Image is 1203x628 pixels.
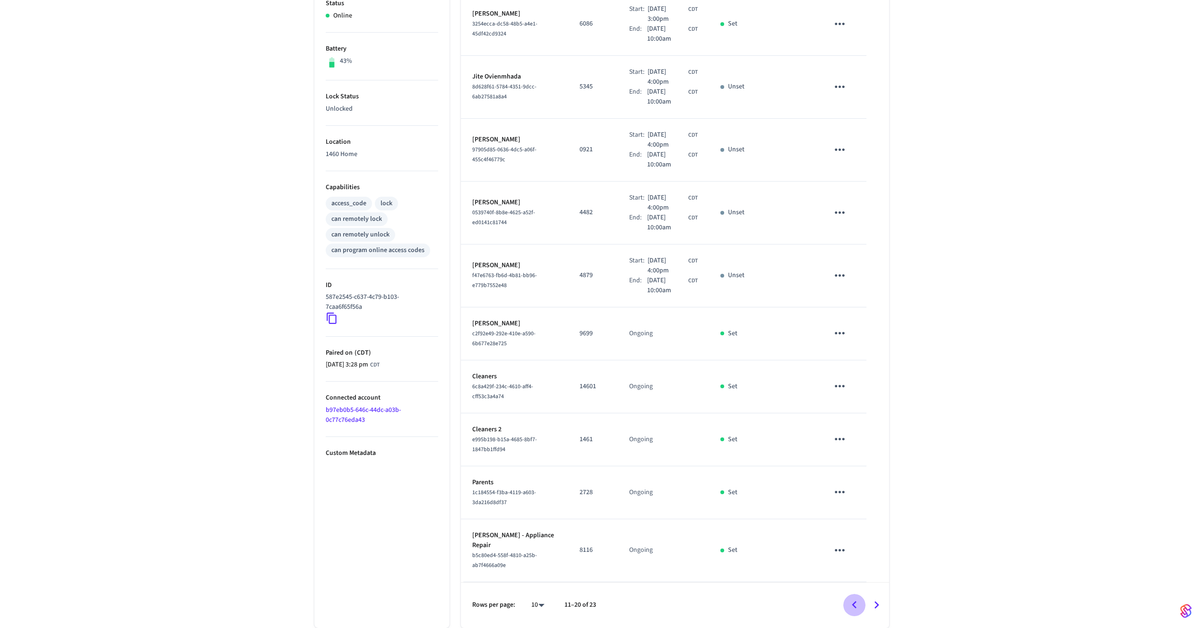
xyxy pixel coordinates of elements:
[843,594,865,616] button: Go to previous page
[472,330,536,348] span: c2f92e49-292e-410e-a590-6b677e28e725
[326,183,438,192] p: Capabilities
[472,9,557,19] p: [PERSON_NAME]
[688,257,698,265] span: CDT
[648,67,698,87] div: America/Chicago
[629,67,648,87] div: Start:
[629,130,648,150] div: Start:
[648,4,698,24] div: America/Chicago
[728,488,737,497] p: Set
[580,488,606,497] p: 2728
[381,199,392,209] div: lock
[472,83,537,101] span: 8d628f61-5784-4351-9dcc-6ab27581a8a4
[580,382,606,392] p: 14601
[618,413,710,466] td: Ongoing
[647,213,698,233] div: America/Chicago
[648,256,698,276] div: America/Chicago
[629,150,647,170] div: End:
[326,360,380,370] div: America/Chicago
[647,150,686,170] span: [DATE] 10:00am
[326,393,438,403] p: Connected account
[580,208,606,218] p: 4482
[326,448,438,458] p: Custom Metadata
[472,271,537,289] span: f47e6763-fb6d-4b81-bb96-e779b7552e48
[326,104,438,114] p: Unlocked
[580,329,606,339] p: 9699
[618,360,710,413] td: Ongoing
[629,193,648,213] div: Start:
[580,19,606,29] p: 6086
[527,598,549,612] div: 10
[340,56,352,66] p: 43%
[647,87,686,107] span: [DATE] 10:00am
[472,20,537,38] span: 3254ecca-dc58-48b5-a4e1-45df42cd9324
[728,329,737,339] p: Set
[728,19,737,29] p: Set
[331,199,366,209] div: access_code
[648,4,686,24] span: [DATE] 3:00pm
[472,146,537,164] span: 97905d85-0636-4dc5-a06f-455c4f46779c
[326,137,438,147] p: Location
[648,193,686,213] span: [DATE] 4:00pm
[629,87,647,107] div: End:
[728,545,737,555] p: Set
[618,466,710,519] td: Ongoing
[472,551,537,569] span: b5c80ed4-558f-4810-a25b-ab7f4666a09e
[333,11,352,21] p: Online
[647,24,686,44] span: [DATE] 10:00am
[648,130,698,150] div: America/Chicago
[648,193,698,213] div: America/Chicago
[728,270,744,280] p: Unset
[618,519,710,582] td: Ongoing
[472,135,557,145] p: [PERSON_NAME]
[688,5,698,14] span: CDT
[647,150,698,170] div: America/Chicago
[618,307,710,360] td: Ongoing
[688,88,698,96] span: CDT
[865,594,888,616] button: Go to next page
[580,270,606,280] p: 4879
[472,198,557,208] p: [PERSON_NAME]
[331,214,382,224] div: can remotely lock
[472,72,557,82] p: Jite Ovienmhada
[648,256,686,276] span: [DATE] 4:00pm
[580,82,606,92] p: 5345
[688,151,698,159] span: CDT
[647,87,698,107] div: America/Chicago
[472,488,536,506] span: 1c184554-f3ba-4119-a603-3da216d8df37
[728,382,737,392] p: Set
[472,436,537,454] span: e995b198-b15a-4685-8bf7-1847bb1ffd94
[629,276,647,296] div: End:
[728,435,737,445] p: Set
[326,360,368,370] span: [DATE] 3:28 pm
[472,261,557,270] p: [PERSON_NAME]
[580,545,606,555] p: 8116
[472,319,557,329] p: [PERSON_NAME]
[326,149,438,159] p: 1460 Home
[472,531,557,550] p: [PERSON_NAME] - Appliance Repair
[326,405,401,425] a: b97eb0b5-646c-44dc-a03b-0c77c76eda43
[629,256,648,276] div: Start:
[647,24,698,44] div: America/Chicago
[728,145,744,155] p: Unset
[629,4,648,24] div: Start:
[326,348,438,358] p: Paired on
[648,130,686,150] span: [DATE] 4:00pm
[688,68,698,77] span: CDT
[472,209,535,227] span: 0539740f-8b8e-4625-a52f-ed0141c81744
[728,82,744,92] p: Unset
[688,131,698,140] span: CDT
[688,277,698,285] span: CDT
[647,276,698,296] div: America/Chicago
[331,230,389,240] div: can remotely unlock
[326,280,438,290] p: ID
[331,245,424,255] div: can program online access codes
[629,213,647,233] div: End:
[472,478,557,488] p: Parents
[580,435,606,445] p: 1461
[688,194,698,202] span: CDT
[326,92,438,102] p: Lock Status
[688,214,698,222] span: CDT
[472,372,557,382] p: Cleaners
[564,600,596,610] p: 11–20 of 23
[728,208,744,218] p: Unset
